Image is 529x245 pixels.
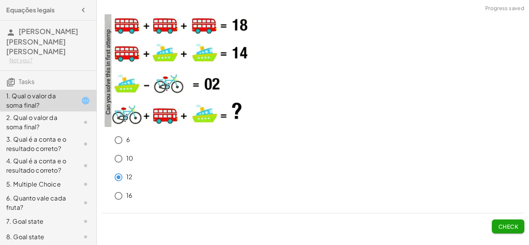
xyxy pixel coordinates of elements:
[492,219,524,233] button: Check
[6,217,69,226] div: 7. Goal state
[6,135,69,153] div: 3. Qual é a conta e o resultado correto?
[81,118,90,127] i: Task not started.
[6,113,69,132] div: 2. Qual o valor da soma final?
[6,194,69,212] div: 6. Quanto vale cada fruta?
[19,77,34,86] span: Tasks
[6,27,78,56] span: [PERSON_NAME] [PERSON_NAME] [PERSON_NAME]
[126,135,130,144] p: 6
[81,217,90,226] i: Task not started.
[126,191,132,200] p: 16
[81,232,90,242] i: Task not started.
[485,5,524,12] span: Progress saved
[81,198,90,207] i: Task not started.
[81,139,90,149] i: Task not started.
[6,232,69,242] div: 8. Goal state
[81,161,90,170] i: Task not started.
[498,223,518,230] span: Check
[6,5,55,15] h4: Equações legais
[126,154,133,163] p: 10
[126,173,132,182] p: 12
[101,14,256,127] img: e3a6a6dbff71d6ebb02154940c68ffbc4c531457286c3cba0861e68fd6070498.png
[9,57,90,64] div: Not you?
[81,96,90,105] i: Task started.
[6,180,69,189] div: 5. Multiple Choice
[81,180,90,189] i: Task not started.
[6,91,69,110] div: 1. Qual o valor da soma final?
[6,156,69,175] div: 4. Qual é a conta e o resultado correto?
